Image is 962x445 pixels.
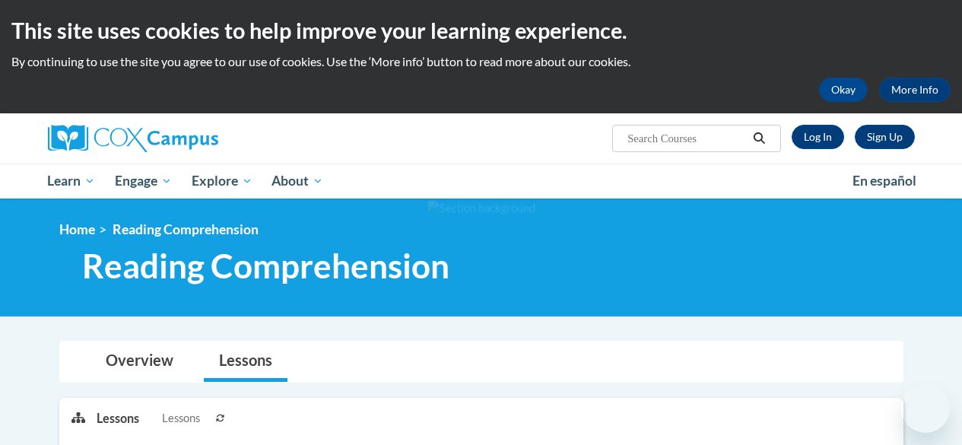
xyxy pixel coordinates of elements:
button: Okay [819,78,868,102]
a: Explore [182,164,262,199]
img: Cox Campus [48,125,218,152]
img: Section background [427,200,535,217]
h2: This site uses cookies to help improve your learning experience. [11,15,951,46]
span: En español [852,173,916,189]
a: En español [843,165,926,197]
span: Reading Comprehension [82,246,449,286]
button: Search [748,129,770,148]
a: Cox Campus [48,125,322,152]
a: Overview [90,342,189,382]
p: Lessons [97,410,139,427]
span: Engage [115,172,172,190]
span: Explore [192,172,252,190]
a: Learn [38,164,106,199]
iframe: Button to launch messaging window [901,384,950,433]
span: Reading Comprehension [113,221,259,237]
a: Home [59,221,95,237]
p: By continuing to use the site you agree to our use of cookies. Use the ‘More info’ button to read... [11,53,951,70]
a: Engage [105,164,182,199]
a: About [262,164,333,199]
a: Log In [792,125,844,149]
a: More Info [879,78,951,102]
a: Lessons [204,342,287,382]
div: Main menu [37,164,926,199]
a: Register [855,125,915,149]
span: Learn [47,172,95,190]
input: Search Courses [626,129,748,148]
span: About [271,172,323,190]
span: Lessons [162,410,200,427]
